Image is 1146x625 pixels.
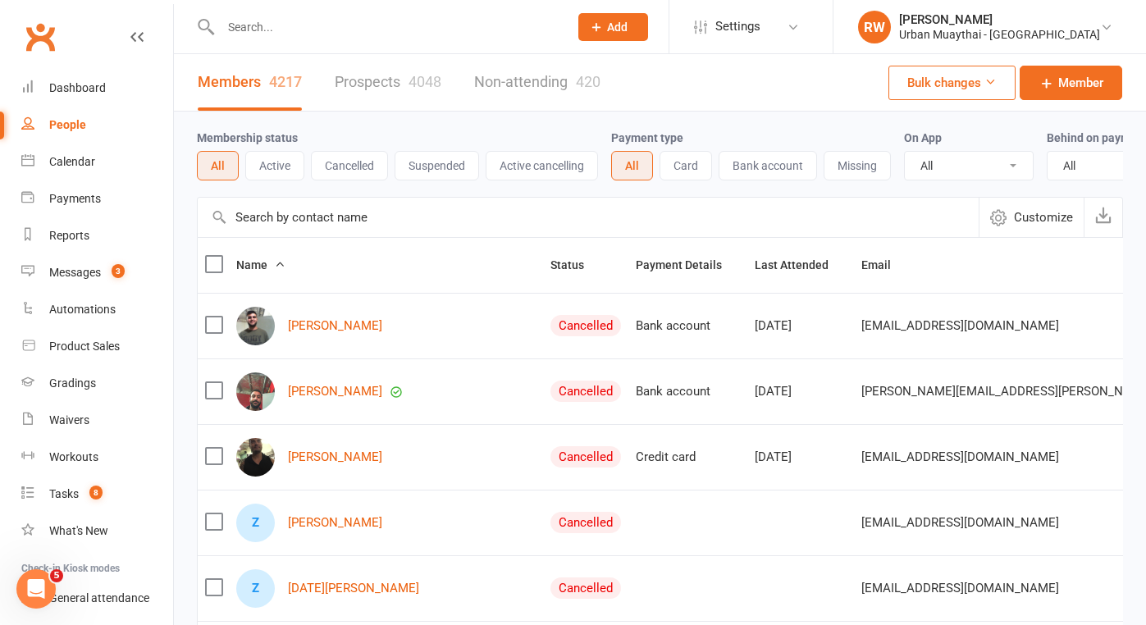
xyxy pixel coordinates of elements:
[550,577,621,599] div: Cancelled
[49,81,106,94] div: Dashboard
[49,303,116,316] div: Automations
[21,70,173,107] a: Dashboard
[21,328,173,365] a: Product Sales
[1020,66,1122,100] a: Member
[197,131,298,144] label: Membership status
[474,54,600,111] a: Non-attending420
[576,73,600,90] div: 420
[21,476,173,513] a: Tasks 8
[636,319,740,333] div: Bank account
[112,264,125,278] span: 3
[236,258,285,271] span: Name
[409,73,441,90] div: 4048
[49,266,101,279] div: Messages
[288,516,382,530] a: [PERSON_NAME]
[49,118,86,131] div: People
[755,255,847,275] button: Last Attended
[899,12,1100,27] div: [PERSON_NAME]
[198,54,302,111] a: Members4217
[607,21,628,34] span: Add
[550,255,602,275] button: Status
[861,441,1059,472] span: [EMAIL_ADDRESS][DOMAIN_NAME]
[861,258,909,271] span: Email
[636,255,740,275] button: Payment Details
[611,131,683,144] label: Payment type
[288,385,382,399] a: [PERSON_NAME]
[288,450,382,464] a: [PERSON_NAME]
[288,319,382,333] a: [PERSON_NAME]
[21,291,173,328] a: Automations
[715,8,760,45] span: Settings
[578,13,648,41] button: Add
[49,340,120,353] div: Product Sales
[335,54,441,111] a: Prospects4048
[21,513,173,550] a: What's New
[49,376,96,390] div: Gradings
[636,450,740,464] div: Credit card
[1058,73,1103,93] span: Member
[288,582,419,595] a: [DATE][PERSON_NAME]
[21,107,173,144] a: People
[49,524,108,537] div: What's New
[21,402,173,439] a: Waivers
[486,151,598,180] button: Active cancelling
[21,254,173,291] a: Messages 3
[904,131,942,144] label: On App
[21,217,173,254] a: Reports
[858,11,891,43] div: RW
[49,591,149,604] div: General attendance
[550,315,621,336] div: Cancelled
[50,569,63,582] span: 5
[216,16,557,39] input: Search...
[269,73,302,90] div: 4217
[550,381,621,402] div: Cancelled
[89,486,103,500] span: 8
[395,151,479,180] button: Suspended
[49,192,101,205] div: Payments
[49,155,95,168] div: Calendar
[550,512,621,533] div: Cancelled
[755,450,847,464] div: [DATE]
[198,198,979,237] input: Search by contact name
[20,16,61,57] a: Clubworx
[979,198,1084,237] button: Customize
[755,319,847,333] div: [DATE]
[899,27,1100,42] div: Urban Muaythai - [GEOGRAPHIC_DATA]
[550,258,602,271] span: Status
[21,580,173,617] a: General attendance kiosk mode
[755,385,847,399] div: [DATE]
[1014,208,1073,227] span: Customize
[21,439,173,476] a: Workouts
[861,255,909,275] button: Email
[236,255,285,275] button: Name
[636,385,740,399] div: Bank account
[861,507,1059,538] span: [EMAIL_ADDRESS][DOMAIN_NAME]
[21,365,173,402] a: Gradings
[660,151,712,180] button: Card
[49,487,79,500] div: Tasks
[236,569,275,608] div: Z
[197,151,239,180] button: All
[861,310,1059,341] span: [EMAIL_ADDRESS][DOMAIN_NAME]
[636,258,740,271] span: Payment Details
[311,151,388,180] button: Cancelled
[21,180,173,217] a: Payments
[755,258,847,271] span: Last Attended
[49,450,98,463] div: Workouts
[861,573,1059,604] span: [EMAIL_ADDRESS][DOMAIN_NAME]
[719,151,817,180] button: Bank account
[49,413,89,427] div: Waivers
[16,569,56,609] iframe: Intercom live chat
[49,229,89,242] div: Reports
[21,144,173,180] a: Calendar
[611,151,653,180] button: All
[236,504,275,542] div: Z
[824,151,891,180] button: Missing
[550,446,621,468] div: Cancelled
[888,66,1016,100] button: Bulk changes
[245,151,304,180] button: Active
